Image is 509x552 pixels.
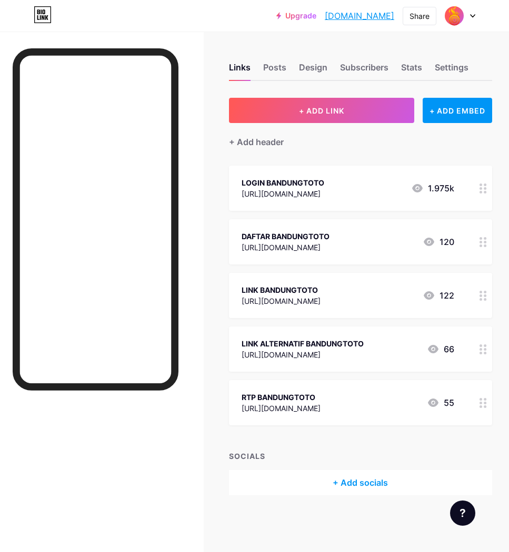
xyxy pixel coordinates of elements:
div: [URL][DOMAIN_NAME] [242,188,324,199]
div: Subscribers [340,61,388,80]
div: RTP BANDUNGTOTO [242,392,321,403]
a: [DOMAIN_NAME] [325,9,394,22]
div: 55 [427,396,454,409]
div: + Add socials [229,470,492,495]
a: Upgrade [276,12,316,20]
div: 122 [423,289,454,302]
button: + ADD LINK [229,98,414,123]
div: 66 [427,343,454,355]
span: + ADD LINK [299,106,344,115]
div: DAFTAR BANDUNGTOTO [242,231,330,242]
div: [URL][DOMAIN_NAME] [242,403,321,414]
div: [URL][DOMAIN_NAME] [242,295,321,306]
div: 120 [423,236,454,248]
div: [URL][DOMAIN_NAME] [242,349,364,360]
div: [URL][DOMAIN_NAME] [242,242,330,253]
div: Share [410,11,430,22]
div: LINK BANDUNGTOTO [242,284,321,295]
div: SOCIALS [229,451,492,462]
div: Posts [263,61,286,80]
div: + ADD EMBED [423,98,492,123]
div: Links [229,61,251,80]
div: LINK ALTERNATIF BANDUNGTOTO [242,338,364,349]
div: Settings [435,61,468,80]
div: + Add header [229,136,284,148]
div: Stats [401,61,422,80]
img: Bandung Banned [444,6,464,26]
div: 1.975k [411,182,454,195]
div: Design [299,61,327,80]
div: LOGIN BANDUNGTOTO [242,177,324,188]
